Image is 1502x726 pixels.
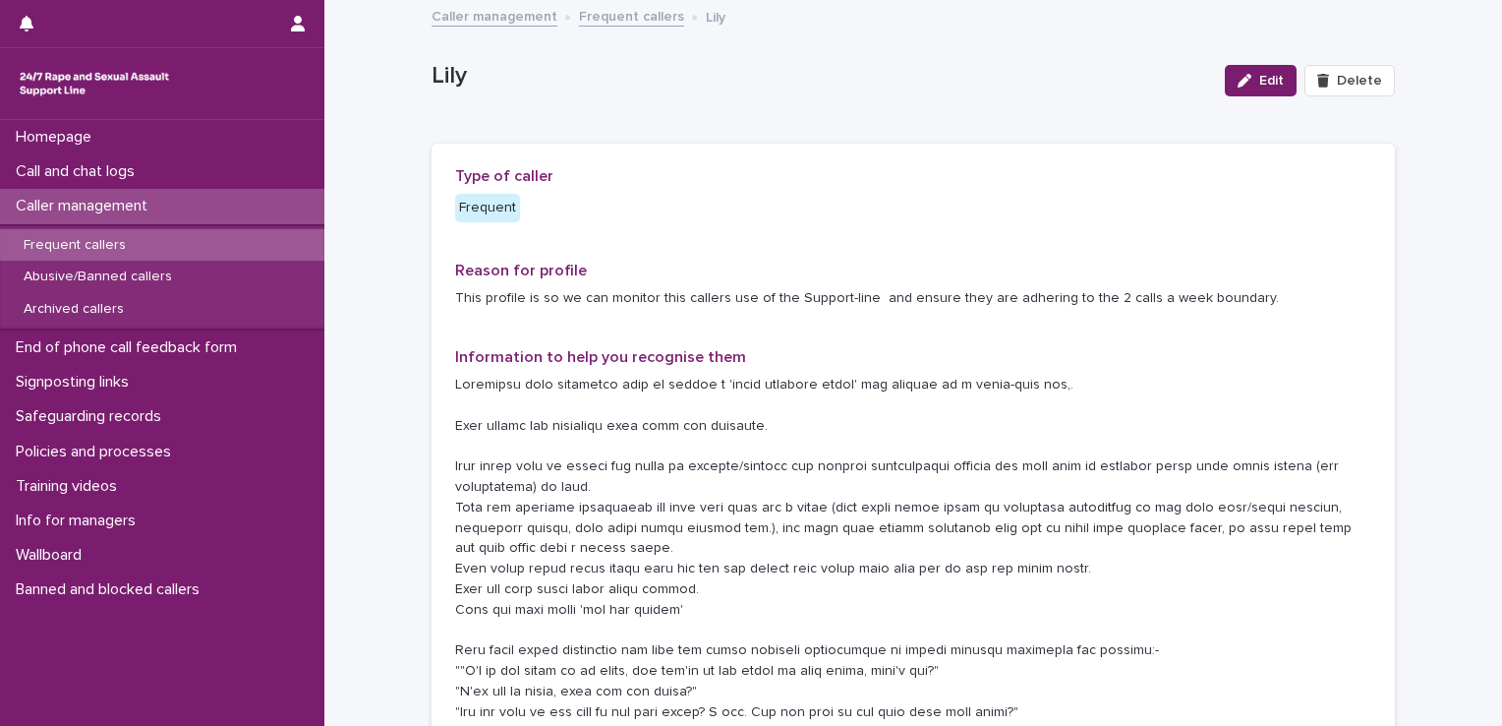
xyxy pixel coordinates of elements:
[1259,74,1284,88] span: Edit
[8,580,215,599] p: Banned and blocked callers
[8,338,253,357] p: End of phone call feedback form
[8,546,97,565] p: Wallboard
[432,62,1209,91] p: Lily
[16,64,173,103] img: rhQMoQhaT3yELyF149Cw
[8,269,188,285] p: Abusive/Banned callers
[8,477,133,496] p: Training videos
[8,237,142,254] p: Frequent callers
[432,4,557,27] a: Caller management
[455,349,746,365] span: Information to help you recognise them
[8,407,177,426] p: Safeguarding records
[1337,74,1382,88] span: Delete
[8,197,163,215] p: Caller management
[8,301,140,318] p: Archived callers
[1225,65,1297,96] button: Edit
[1304,65,1395,96] button: Delete
[8,443,187,461] p: Policies and processes
[455,168,553,184] span: Type of caller
[8,162,150,181] p: Call and chat logs
[8,373,144,392] p: Signposting links
[455,263,587,278] span: Reason for profile
[455,194,520,222] div: Frequent
[8,128,107,147] p: Homepage
[706,5,725,27] p: Lily
[8,512,151,530] p: Info for managers
[579,4,684,27] a: Frequent callers
[455,288,1371,309] p: This profile is so we can monitor this callers use of the Support-line and ensure they are adheri...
